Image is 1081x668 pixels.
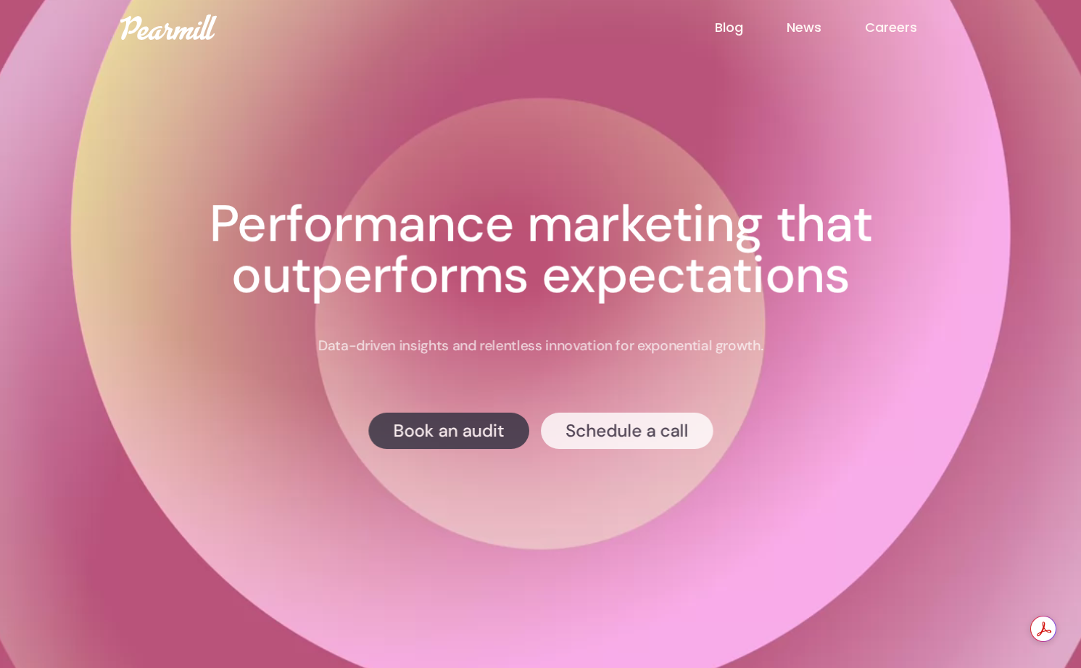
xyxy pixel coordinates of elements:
[131,198,949,300] h1: Performance marketing that outperforms expectations
[120,15,217,40] img: Pearmill logo
[541,412,713,448] a: Schedule a call
[715,18,787,37] a: Blog
[318,336,763,355] p: Data-driven insights and relentless innovation for exponential growth.
[787,18,865,37] a: News
[865,18,961,37] a: Careers
[368,412,529,448] a: Book an audit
